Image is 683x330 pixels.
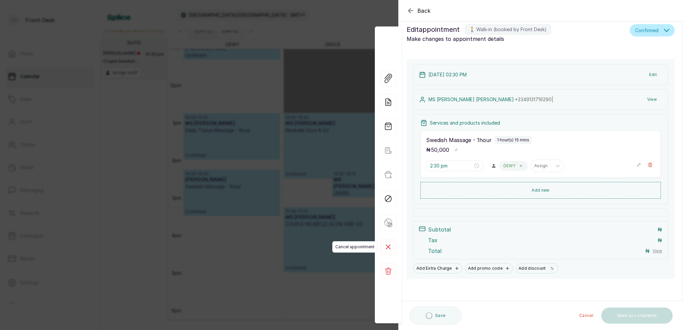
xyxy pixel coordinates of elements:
button: Add promo code [465,263,513,273]
button: Confirmed [630,24,675,37]
p: 1 hour(s) 15 mins [497,137,529,143]
div: Cancel appointment [380,239,396,255]
button: Edit [644,69,662,81]
span: Edit appointment [407,24,460,35]
button: Add discount [516,263,558,273]
p: Swedish Massage - 1hour [426,136,492,144]
p: MS [PERSON_NAME] [PERSON_NAME] · [428,96,553,103]
button: Cancel [574,308,599,324]
span: +234 9131716290 | [515,96,553,102]
label: 🚶 Walk-in (booked by Front Desk) [465,24,551,35]
button: Mark as completed [601,308,673,324]
p: Total [428,247,441,255]
button: Save [409,307,462,325]
button: View [642,93,662,106]
button: Add new [420,182,661,199]
p: Make changes to appointment details [407,35,627,43]
p: Services and products included [430,120,500,126]
button: Add Extra Charge [413,263,462,273]
span: 50,000 [431,146,449,153]
span: Cancel appointment [332,241,378,253]
button: View [653,248,662,254]
p: ₦ [658,225,662,234]
p: ₦ [426,146,449,154]
span: Confirmed [635,27,659,34]
p: Subtotal [428,225,451,234]
p: DEWY [503,163,516,169]
p: [DATE] 02:30 PM [428,71,467,78]
button: Back [407,7,431,15]
p: ₦ [658,236,662,244]
input: Select time [430,162,473,170]
p: ₦ [645,247,650,255]
span: Back [417,7,431,15]
p: Tax [428,236,437,244]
